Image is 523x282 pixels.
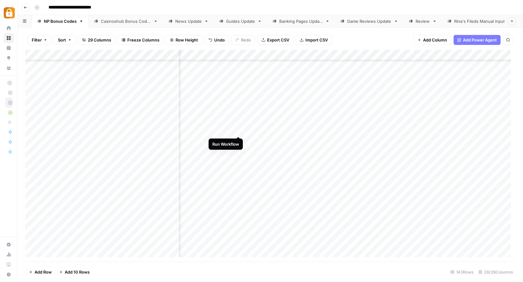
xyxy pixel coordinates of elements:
[54,35,76,45] button: Sort
[214,37,225,43] span: Undo
[214,15,267,27] a: Guides Update
[205,35,229,45] button: Undo
[4,33,14,43] a: Browse
[347,18,391,24] div: Game Reviews Update
[176,37,198,43] span: Row Height
[413,35,451,45] button: Add Column
[58,37,66,43] span: Sort
[44,18,77,24] div: NP Bonus Codes
[335,15,403,27] a: Game Reviews Update
[4,23,14,33] a: Home
[4,63,14,73] a: Your Data
[296,35,332,45] button: Import CSV
[89,15,163,27] a: Casinoshub Bonus Codes
[166,35,202,45] button: Row Height
[226,18,255,24] div: Guides Update
[416,18,430,24] div: Review
[476,267,516,277] div: 28/29 Columns
[267,37,289,43] span: Export CSV
[78,35,115,45] button: 29 Columns
[4,43,14,53] a: Insights
[28,35,51,45] button: Filter
[4,270,14,280] button: Help + Support
[448,267,476,277] div: 143 Rows
[241,37,251,43] span: Redo
[463,37,497,43] span: Add Power Agent
[163,15,214,27] a: News Update
[279,18,323,24] div: Banking Pages Update
[4,5,14,21] button: Workspace: Adzz
[4,250,14,260] a: Usage
[65,269,90,275] span: Add 10 Rows
[127,37,159,43] span: Freeze Columns
[101,18,151,24] div: Casinoshub Bonus Codes
[118,35,163,45] button: Freeze Columns
[423,37,447,43] span: Add Column
[4,7,15,18] img: Adzz Logo
[55,267,93,277] button: Add 10 Rows
[305,37,328,43] span: Import CSV
[25,267,55,277] button: Add Row
[4,240,14,250] a: Settings
[454,35,501,45] button: Add Power Agent
[88,37,111,43] span: 29 Columns
[231,35,255,45] button: Redo
[267,15,335,27] a: Banking Pages Update
[35,269,52,275] span: Add Row
[212,141,239,147] div: Run Workflow
[175,18,202,24] div: News Update
[4,260,14,270] a: Learning Hub
[257,35,293,45] button: Export CSV
[4,53,14,63] a: Opportunities
[403,15,442,27] a: Review
[32,15,89,27] a: NP Bonus Codes
[32,37,42,43] span: Filter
